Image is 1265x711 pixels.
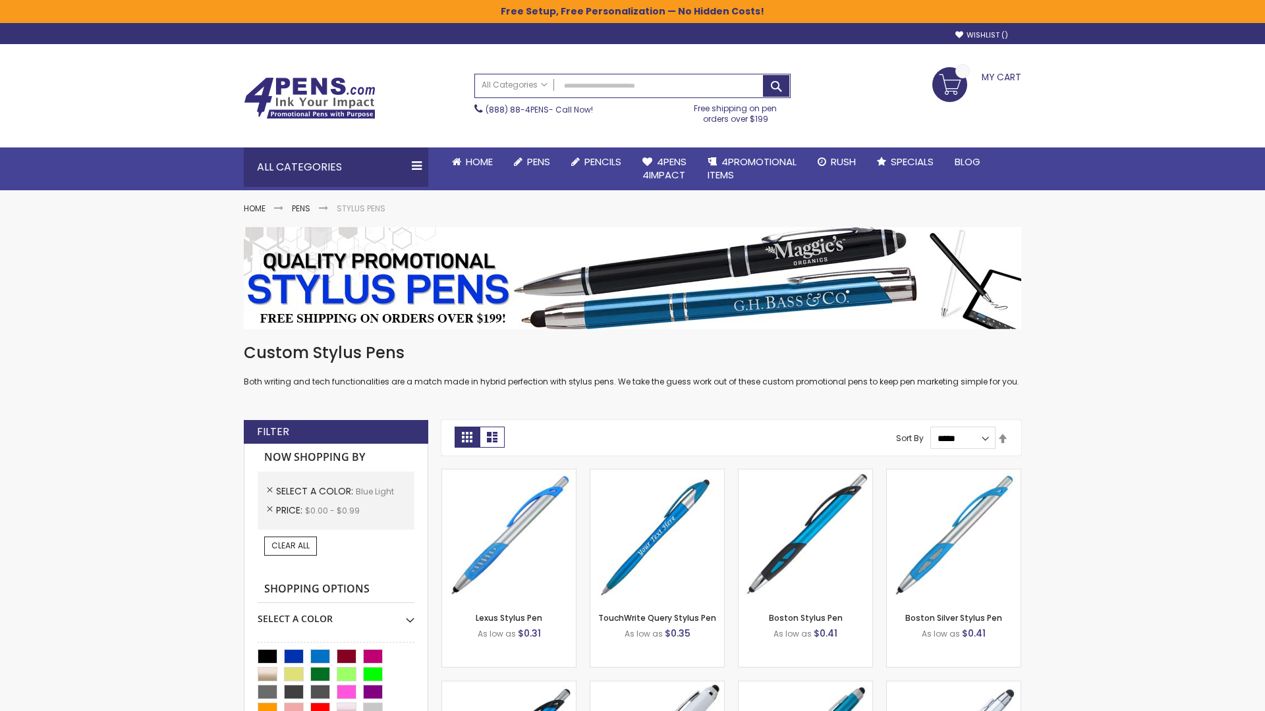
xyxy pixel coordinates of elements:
[590,469,724,603] img: TouchWrite Query Stylus Pen-Blue Light
[944,147,991,176] a: Blog
[584,155,621,169] span: Pencils
[258,603,414,625] div: Select A Color
[476,612,542,623] a: Lexus Stylus Pen
[442,469,576,603] img: Lexus Stylus Pen-Blue - Light
[642,155,687,182] span: 4Pens 4impact
[257,425,289,439] strong: Filter
[887,469,1021,480] a: Boston Silver Stylus Pen-Blue - Light
[625,628,663,639] span: As low as
[807,147,866,176] a: Rush
[482,80,548,90] span: All Categories
[441,147,503,176] a: Home
[244,342,1021,388] div: Both writing and tech functionalities are a match made in hybrid perfection with stylus pens. We ...
[887,681,1021,692] a: Silver Cool Grip Stylus Pen-Blue - Light
[590,469,724,480] a: TouchWrite Query Stylus Pen-Blue Light
[665,627,690,640] span: $0.35
[442,469,576,480] a: Lexus Stylus Pen-Blue - Light
[866,147,944,176] a: Specials
[739,469,872,480] a: Boston Stylus Pen-Blue - Light
[708,155,797,182] span: 4PROMOTIONAL ITEMS
[922,628,960,639] span: As low as
[814,627,837,640] span: $0.41
[264,537,317,555] a: Clear All
[466,155,493,169] span: Home
[244,77,376,119] img: 4Pens Custom Pens and Promotional Products
[356,486,394,497] span: Blue Light
[697,147,807,190] a: 4PROMOTIONALITEMS
[518,627,541,640] span: $0.31
[632,147,697,190] a: 4Pens4impact
[276,485,356,498] span: Select A Color
[486,104,549,115] a: (888) 88-4PENS
[598,612,716,623] a: TouchWrite Query Stylus Pen
[442,681,576,692] a: Lexus Metallic Stylus Pen-Blue - Light
[305,505,360,516] span: $0.00 - $0.99
[905,612,1002,623] a: Boston Silver Stylus Pen
[590,681,724,692] a: Kimberly Logo Stylus Pens-LT-Blue
[527,155,550,169] span: Pens
[244,203,266,214] a: Home
[769,612,843,623] a: Boston Stylus Pen
[561,147,632,176] a: Pencils
[475,74,554,96] a: All Categories
[887,469,1021,603] img: Boston Silver Stylus Pen-Blue - Light
[292,203,310,214] a: Pens
[455,427,480,448] strong: Grid
[244,342,1021,363] h1: Custom Stylus Pens
[739,469,872,603] img: Boston Stylus Pen-Blue - Light
[337,203,385,214] strong: Stylus Pens
[486,104,593,115] span: - Call Now!
[244,227,1021,329] img: Stylus Pens
[955,30,1008,40] a: Wishlist
[258,444,414,471] strong: Now Shopping by
[739,681,872,692] a: Lory Metallic Stylus Pen-Blue - Light
[503,147,561,176] a: Pens
[681,98,791,124] div: Free shipping on pen orders over $199
[276,504,305,517] span: Price
[962,627,986,640] span: $0.41
[478,628,516,639] span: As low as
[271,540,310,551] span: Clear All
[955,155,980,169] span: Blog
[891,155,934,169] span: Specials
[896,433,924,444] label: Sort By
[773,628,812,639] span: As low as
[831,155,856,169] span: Rush
[258,575,414,604] strong: Shopping Options
[244,147,428,187] div: All Categories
